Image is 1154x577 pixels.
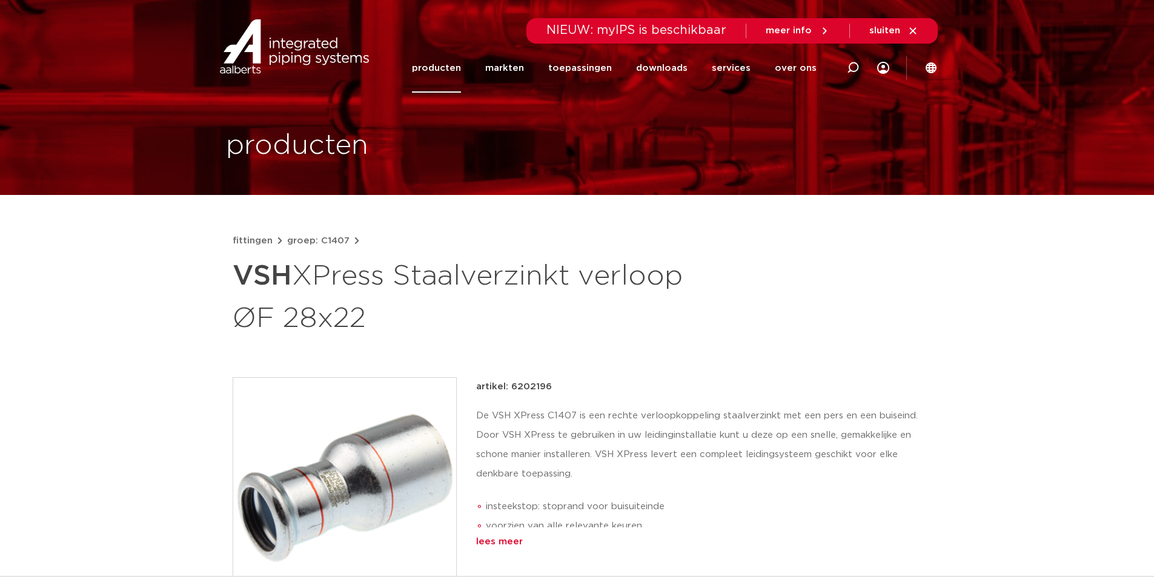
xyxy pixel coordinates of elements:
[412,44,461,93] a: producten
[233,253,688,338] h1: XPress Staalverzinkt verloop ØF 28x22
[233,262,292,290] strong: VSH
[233,234,273,248] a: fittingen
[287,234,350,248] a: groep: C1407
[226,127,368,165] h1: producten
[548,44,612,93] a: toepassingen
[412,44,817,93] nav: Menu
[775,44,817,93] a: over ons
[766,25,830,36] a: meer info
[485,44,524,93] a: markten
[712,44,751,93] a: services
[476,406,922,484] p: De VSH XPress C1407 is een rechte verloopkoppeling staalverzinkt met een pers en een buiseind. Do...
[869,26,900,35] span: sluiten
[476,532,922,552] div: lees meer
[546,24,726,36] span: NIEUW: myIPS is beschikbaar
[766,26,812,35] span: meer info
[476,377,552,397] p: artikel: 6202196
[486,497,922,516] li: insteekstop: stoprand voor buisuiteinde
[486,516,922,536] li: voorzien van alle relevante keuren
[636,44,688,93] a: downloads
[869,25,918,36] a: sluiten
